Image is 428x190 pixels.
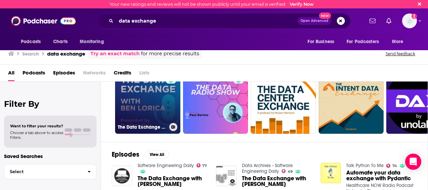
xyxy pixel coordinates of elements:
span: For Business [308,37,334,46]
button: open menu [387,35,412,48]
button: Show profile menu [402,13,417,28]
h3: data exchange [47,51,85,57]
a: The Data Exchange with Ben Lorica [138,176,208,187]
span: Open Advanced [300,19,328,23]
span: New [319,12,331,19]
input: Search podcasts, credits, & more... [116,15,297,26]
div: Open Intercom Messenger [405,154,421,170]
span: Want to filter your results? [10,124,63,128]
button: Select [4,164,97,179]
span: for more precise results [141,50,199,58]
a: 74 [386,164,397,168]
a: Data Archives - Software Engineering Daily [242,163,293,174]
a: Try an exact match [91,50,140,58]
img: The Data Exchange with Ben Lorica [216,166,237,186]
span: Networks [83,67,106,81]
h2: Filter By [4,99,97,109]
button: Open AdvancedNew [297,17,331,25]
span: Select [4,169,82,174]
a: Show notifications dropdown [367,15,378,27]
button: open menu [16,35,49,48]
a: Show notifications dropdown [384,15,394,27]
span: Logged in as sstevens [402,13,417,28]
span: Charts [53,37,68,46]
a: Talk Python To Me [346,163,384,168]
span: Monitoring [80,37,104,46]
h2: Episodes [112,150,139,159]
span: More [392,37,403,46]
span: The Data Exchange with [PERSON_NAME] [138,176,208,187]
img: Automate your data exchange with Pydantic [321,163,341,183]
span: For Podcasters [347,37,379,46]
h3: Search [22,51,39,57]
span: 49 [288,170,293,173]
div: Search podcasts, credits, & more... [98,13,351,29]
button: open menu [303,35,343,48]
a: Automate your data exchange with Pydantic [346,170,417,181]
span: 74 [392,164,397,167]
h3: The Data Exchange with [PERSON_NAME] [118,124,167,130]
a: Software Engineering Daily [138,163,194,168]
span: Podcasts [21,37,41,46]
button: open menu [342,35,389,48]
div: Your new ratings and reviews will not be shown publicly until your email is verified. [110,2,314,7]
a: 40 [183,68,248,134]
button: open menu [75,35,112,48]
a: Verify Now [290,2,314,7]
p: Saved Searches [4,153,97,159]
a: 77 [197,163,207,167]
span: The Data Exchange with [PERSON_NAME] [242,176,313,187]
a: The Data Exchange with Ben Lorica [242,176,313,187]
img: Podchaser - Follow, Share and Rate Podcasts [11,14,76,27]
a: 56The Data Exchange with [PERSON_NAME] [115,68,180,134]
a: Podcasts [23,67,45,81]
a: 49 [282,169,293,173]
a: Episodes [53,67,75,81]
button: Send feedback [384,51,417,57]
svg: Email not verified [412,13,417,19]
span: Choose a tab above to access filters. [10,130,63,140]
a: Charts [49,35,72,48]
span: Lists [139,67,149,81]
span: 77 [202,164,207,167]
a: All [8,67,14,81]
a: EpisodesView All [112,150,169,159]
img: The Data Exchange with Ben Lorica [112,166,132,186]
a: Credits [114,67,131,81]
button: View All [145,151,169,159]
img: User Profile [402,13,417,28]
